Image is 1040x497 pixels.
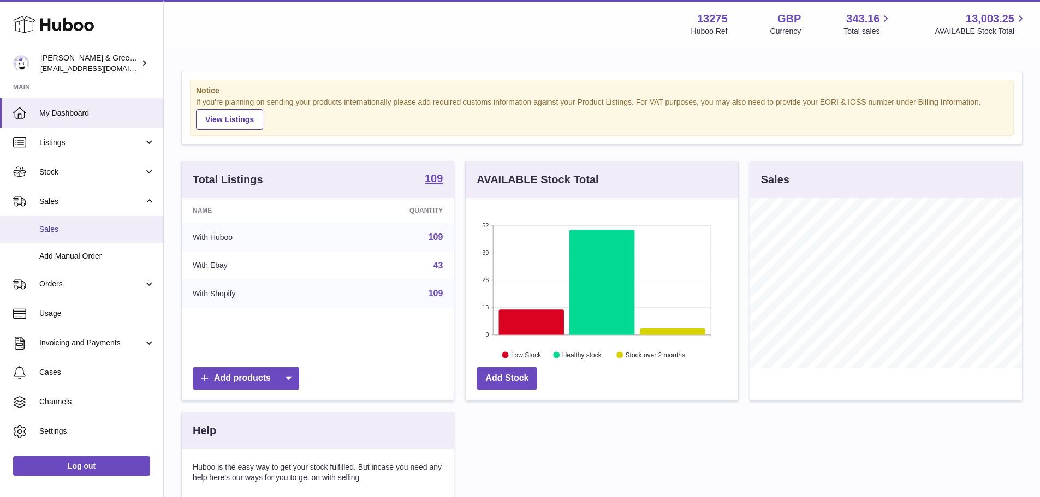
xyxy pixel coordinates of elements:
text: 39 [483,249,489,256]
div: If you're planning on sending your products internationally please add required customs informati... [196,97,1008,130]
strong: Notice [196,86,1008,96]
span: Orders [39,279,144,289]
h3: Help [193,423,216,438]
span: Invoicing and Payments [39,338,144,348]
strong: 13275 [697,11,728,26]
a: Log out [13,456,150,476]
td: With Huboo [182,223,329,252]
a: 343.16 Total sales [843,11,892,37]
span: Listings [39,137,144,148]
img: internalAdmin-13275@internal.huboo.com [13,55,29,71]
text: 26 [483,277,489,283]
th: Name [182,198,329,223]
a: 109 [429,289,443,298]
a: Add Stock [477,367,537,390]
a: 109 [429,232,443,242]
a: Add products [193,367,299,390]
p: Huboo is the easy way to get your stock fulfilled. But incase you need any help here's our ways f... [193,462,443,483]
span: Settings [39,426,155,436]
text: Low Stock [511,351,542,358]
text: Stock over 2 months [626,351,685,358]
div: Huboo Ref [691,26,728,37]
text: 52 [483,222,489,229]
span: Channels [39,397,155,407]
span: [EMAIL_ADDRESS][DOMAIN_NAME] [40,64,161,73]
text: 0 [486,331,489,338]
span: Sales [39,224,155,235]
span: Cases [39,367,155,378]
h3: Total Listings [193,172,263,187]
span: My Dashboard [39,108,155,118]
th: Quantity [329,198,454,223]
span: Stock [39,167,144,177]
span: Usage [39,308,155,319]
span: Add Manual Order [39,251,155,261]
strong: 109 [425,173,443,184]
text: Healthy stock [562,351,602,358]
text: 13 [483,304,489,310]
h3: Sales [761,172,789,187]
strong: GBP [777,11,801,26]
div: Currency [770,26,801,37]
a: 43 [433,261,443,270]
td: With Shopify [182,279,329,308]
a: 109 [425,173,443,186]
span: AVAILABLE Stock Total [935,26,1027,37]
span: Sales [39,196,144,207]
a: View Listings [196,109,263,130]
a: 13,003.25 AVAILABLE Stock Total [935,11,1027,37]
div: [PERSON_NAME] & Green Ltd [40,53,139,74]
td: With Ebay [182,252,329,280]
span: 343.16 [846,11,879,26]
h3: AVAILABLE Stock Total [477,172,598,187]
span: Total sales [843,26,892,37]
span: 13,003.25 [966,11,1014,26]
